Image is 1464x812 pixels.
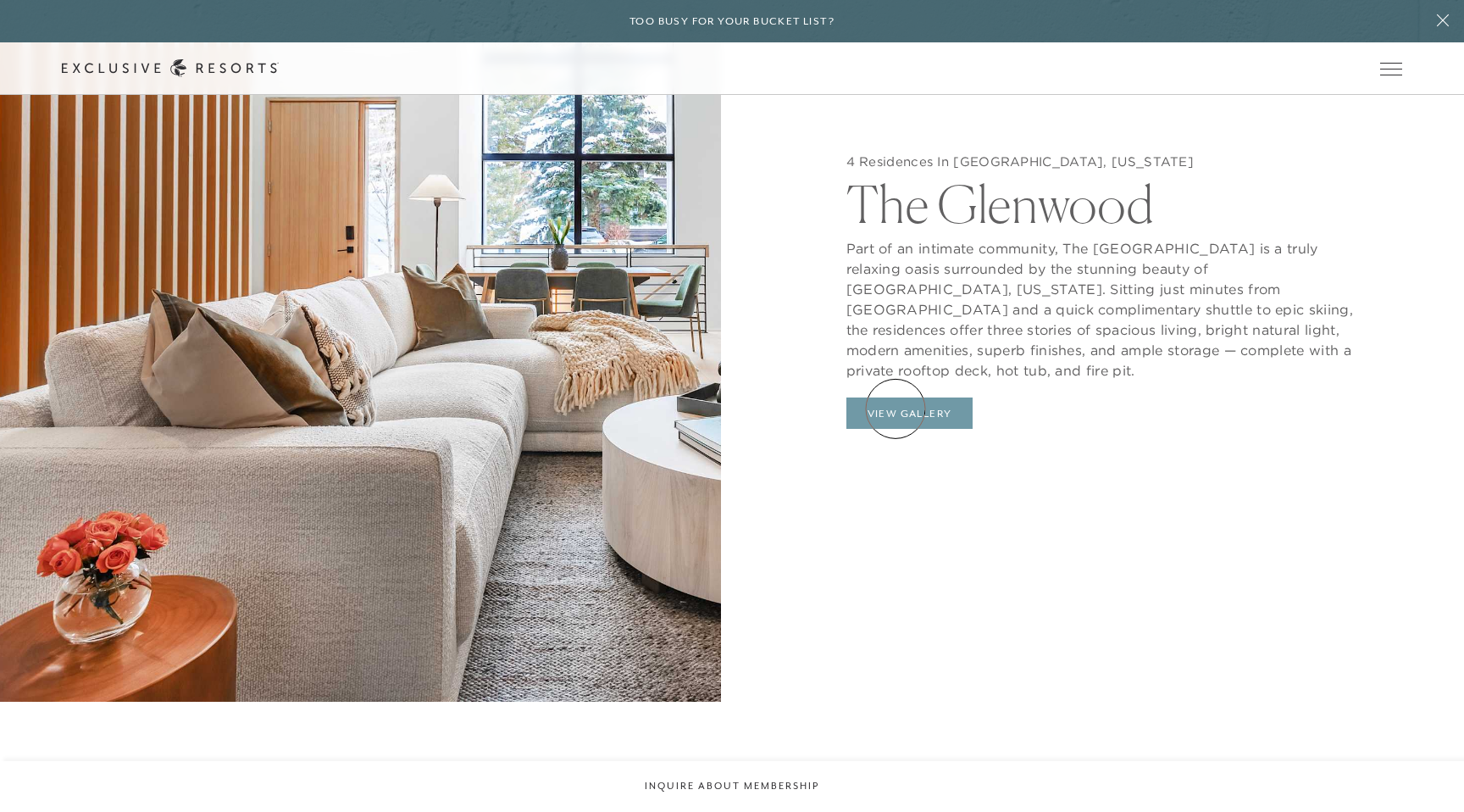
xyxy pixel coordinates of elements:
[846,230,1361,381] p: Part of an intimate community, The [GEOGRAPHIC_DATA] is a truly relaxing oasis surrounded by the ...
[846,398,973,430] button: View Gallery
[846,170,1361,230] h2: The Glenwood
[629,14,835,30] h6: Too busy for your bucket list?
[1380,63,1402,75] button: Open navigation
[846,153,1361,170] h5: 4 Residences In [GEOGRAPHIC_DATA], [US_STATE]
